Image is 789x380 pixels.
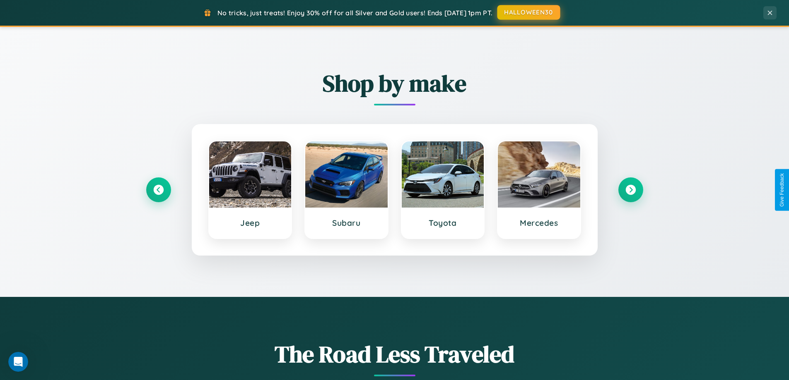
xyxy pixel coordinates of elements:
span: No tricks, just treats! Enjoy 30% off for all Silver and Gold users! Ends [DATE] 1pm PT. [217,9,492,17]
iframe: Intercom live chat [8,352,28,372]
h1: The Road Less Traveled [146,338,643,370]
button: HALLOWEEN30 [497,5,560,20]
h3: Toyota [410,218,476,228]
h2: Shop by make [146,67,643,99]
h3: Jeep [217,218,283,228]
h3: Subaru [314,218,379,228]
div: Give Feedback [779,173,785,207]
h3: Mercedes [506,218,572,228]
